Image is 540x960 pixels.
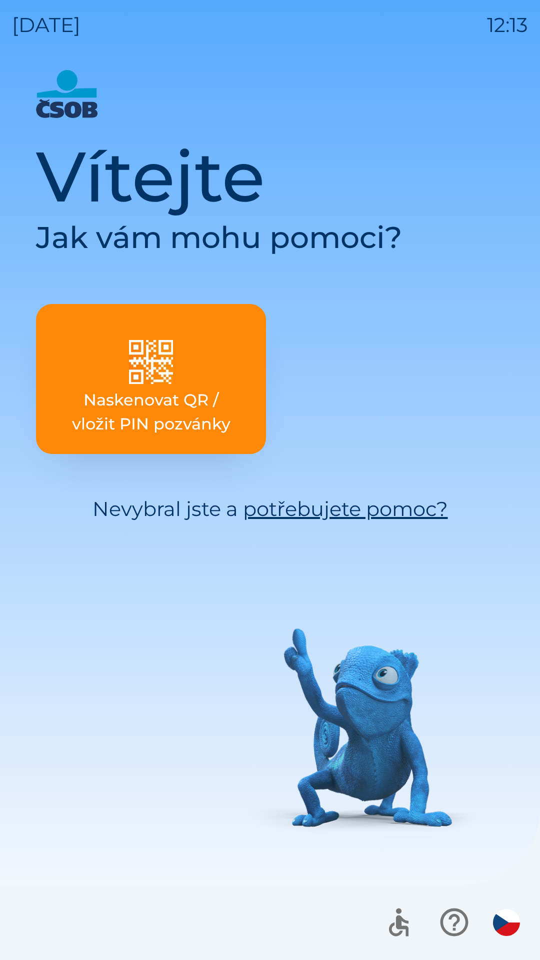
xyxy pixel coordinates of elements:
[129,340,173,384] img: fe5f2bf3-6af0-4982-a98a-3c11f1b756ee.jpg
[487,10,528,40] p: 12:13
[12,10,80,40] p: [DATE]
[36,494,504,524] p: Nevybral jste a
[60,388,242,436] p: Naskenovat QR / vložit PIN pozvánky
[36,70,504,118] img: Logo
[36,304,266,454] button: Naskenovat QR / vložit PIN pozvánky
[243,496,448,521] a: potřebujete pomoc?
[36,219,504,256] h2: Jak vám mohu pomoci?
[493,909,520,936] img: cs flag
[36,134,504,219] h1: Vítejte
